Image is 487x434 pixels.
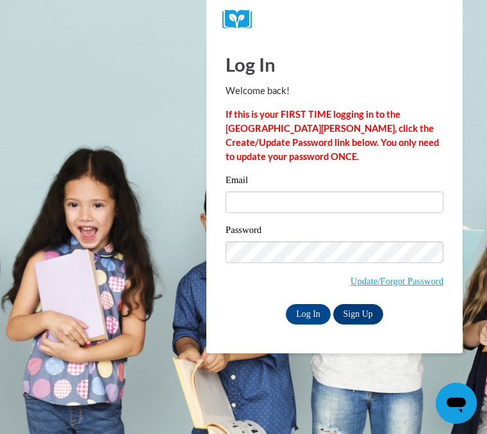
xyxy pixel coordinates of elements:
[226,175,443,188] label: Email
[226,84,443,98] p: Welcome back!
[436,383,477,424] iframe: Button to launch messaging window
[226,109,439,162] strong: If this is your FIRST TIME logging in to the [GEOGRAPHIC_DATA][PERSON_NAME], click the Create/Upd...
[222,10,447,29] a: COX Campus
[351,276,443,286] a: Update/Forgot Password
[222,10,261,29] img: Logo brand
[226,51,443,77] h1: Log In
[286,304,331,325] input: Log In
[333,304,383,325] a: Sign Up
[226,225,443,238] label: Password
